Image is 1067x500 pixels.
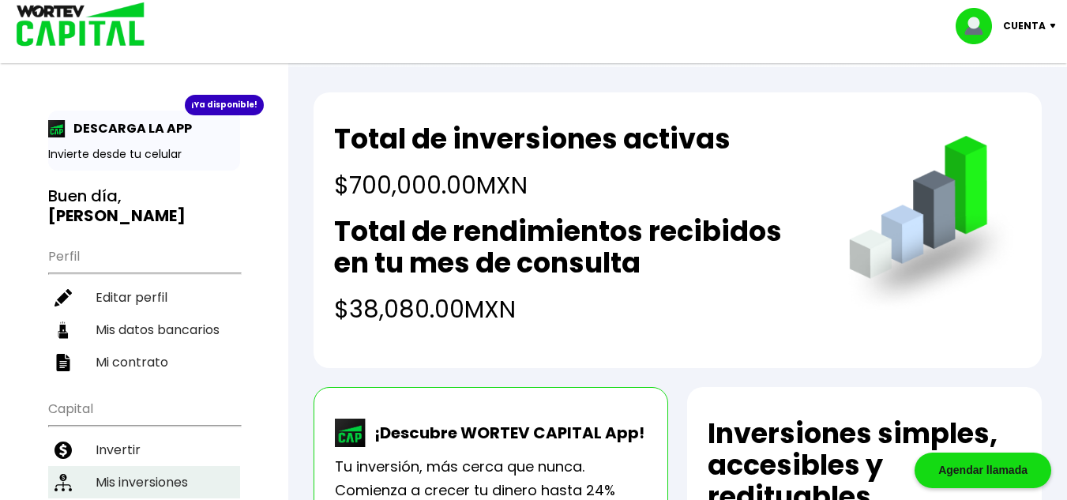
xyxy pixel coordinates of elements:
img: invertir-icon.b3b967d7.svg [54,442,72,459]
h3: Buen día, [48,186,240,226]
h2: Total de inversiones activas [334,123,731,155]
img: grafica.516fef24.png [842,136,1021,315]
ul: Perfil [48,239,240,378]
img: contrato-icon.f2db500c.svg [54,354,72,371]
div: Agendar llamada [915,453,1051,488]
h4: $700,000.00 MXN [334,167,731,203]
h4: $38,080.00 MXN [334,291,817,327]
a: Mi contrato [48,346,240,378]
img: editar-icon.952d3147.svg [54,289,72,306]
img: app-icon [48,120,66,137]
p: ¡Descubre WORTEV CAPITAL App! [366,421,644,445]
a: Invertir [48,434,240,466]
a: Editar perfil [48,281,240,314]
p: Invierte desde tu celular [48,146,240,163]
p: DESCARGA LA APP [66,118,192,138]
div: ¡Ya disponible! [185,95,264,115]
p: Cuenta [1003,14,1046,38]
img: inversiones-icon.6695dc30.svg [54,474,72,491]
a: Mis inversiones [48,466,240,498]
img: profile-image [956,8,1003,44]
img: wortev-capital-app-icon [335,419,366,447]
h2: Total de rendimientos recibidos en tu mes de consulta [334,216,817,279]
img: datos-icon.10cf9172.svg [54,321,72,339]
img: icon-down [1046,24,1067,28]
a: Mis datos bancarios [48,314,240,346]
b: [PERSON_NAME] [48,205,186,227]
